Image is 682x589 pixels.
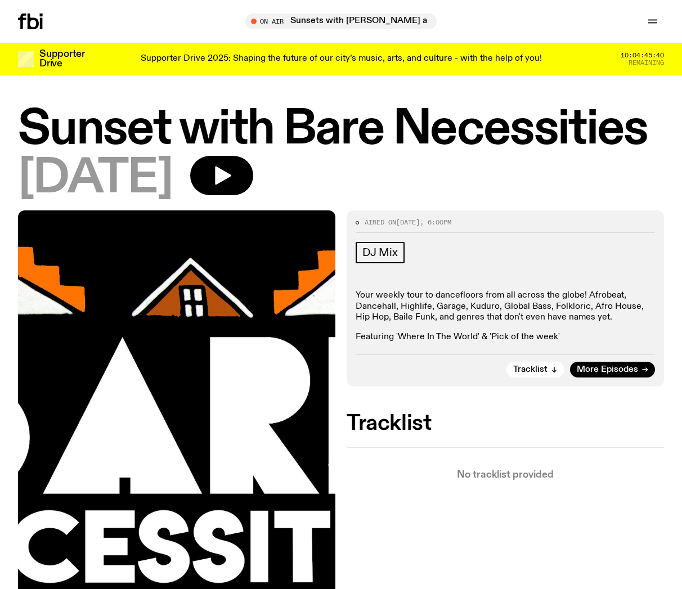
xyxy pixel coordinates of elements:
span: [DATE] [396,218,420,227]
span: 10:04:45:40 [621,52,664,59]
a: More Episodes [570,362,655,377]
span: [DATE] [18,156,172,201]
span: Tracklist [513,366,548,374]
button: Tracklist [506,362,564,377]
button: On AirSunsets with [PERSON_NAME] and [PERSON_NAME] [245,14,437,29]
h3: Supporter Drive [39,50,84,69]
a: DJ Mix [356,242,405,263]
span: , 6:00pm [420,218,451,227]
p: Your weekly tour to dancefloors from all across the globe! Afrobeat, Dancehall, Highlife, Garage,... [356,290,655,323]
span: Aired on [365,218,396,227]
span: More Episodes [577,366,638,374]
p: Featuring 'Where In The World' & 'Pick of the week' [356,332,655,343]
p: No tracklist provided [347,470,664,480]
span: DJ Mix [362,246,398,259]
span: Remaining [629,60,664,66]
p: Supporter Drive 2025: Shaping the future of our city’s music, arts, and culture - with the help o... [141,54,542,64]
h2: Tracklist [347,413,664,434]
h1: Sunset with Bare Necessities [18,107,664,152]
